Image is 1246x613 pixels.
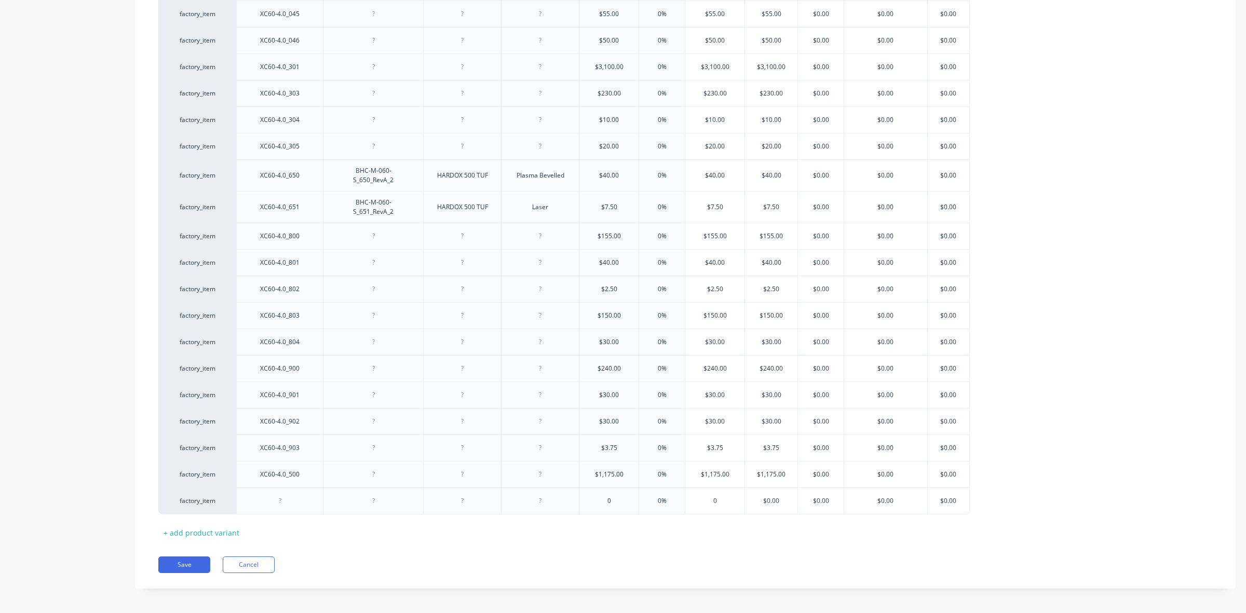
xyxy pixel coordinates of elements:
[169,337,226,347] div: factory_item
[579,276,639,302] div: $2.50
[636,107,688,133] div: 0%
[636,80,688,106] div: 0%
[685,356,744,382] div: $240.00
[795,107,847,133] div: $0.00
[923,303,974,329] div: $0.00
[685,461,744,487] div: $1,175.00
[795,382,847,408] div: $0.00
[636,194,688,220] div: 0%
[745,54,797,80] div: $3,100.00
[579,162,639,188] div: $40.00
[745,329,797,355] div: $30.00
[745,303,797,329] div: $150.00
[252,200,308,214] div: XC60-4.0_651
[169,62,226,72] div: factory_item
[158,408,970,434] div: factory_itemXC60-4.0_902$30.000%$30.00$30.00$0.00$0.00$0.00
[685,194,744,220] div: $7.50
[158,434,970,461] div: factory_itemXC60-4.0_903$3.750%$3.75$3.75$0.00$0.00$0.00
[685,303,744,329] div: $150.00
[636,250,688,276] div: 0%
[685,80,744,106] div: $230.00
[923,194,974,220] div: $0.00
[923,80,974,106] div: $0.00
[745,408,797,434] div: $30.00
[844,461,927,487] div: $0.00
[169,496,226,506] div: factory_item
[636,382,688,408] div: 0%
[685,223,744,249] div: $155.00
[169,258,226,267] div: factory_item
[685,133,744,159] div: $20.00
[923,133,974,159] div: $0.00
[745,194,797,220] div: $7.50
[844,194,927,220] div: $0.00
[844,356,927,382] div: $0.00
[636,223,688,249] div: 0%
[636,303,688,329] div: 0%
[795,356,847,382] div: $0.00
[795,408,847,434] div: $0.00
[429,169,496,182] div: HARDOX 500 TUF
[252,441,308,455] div: XC60-4.0_903
[745,107,797,133] div: $10.00
[795,488,847,514] div: $0.00
[328,196,419,219] div: BHC-M-060-S_651_RevA_2
[579,28,639,53] div: $50.00
[579,80,639,106] div: $230.00
[844,54,927,80] div: $0.00
[158,355,970,382] div: factory_itemXC60-4.0_900$240.000%$240.00$240.00$0.00$0.00$0.00
[795,54,847,80] div: $0.00
[745,250,797,276] div: $40.00
[636,356,688,382] div: 0%
[252,415,308,428] div: XC60-4.0_902
[252,87,308,100] div: XC60-4.0_303
[579,382,639,408] div: $30.00
[252,309,308,322] div: XC60-4.0_803
[169,470,226,479] div: factory_item
[844,223,927,249] div: $0.00
[844,162,927,188] div: $0.00
[795,28,847,53] div: $0.00
[252,256,308,269] div: XC60-4.0_801
[844,329,927,355] div: $0.00
[158,487,970,514] div: factory_item00%0$0.00$0.00$0.00$0.00
[579,356,639,382] div: $240.00
[795,80,847,106] div: $0.00
[252,7,308,21] div: XC60-4.0_045
[636,28,688,53] div: 0%
[636,461,688,487] div: 0%
[579,303,639,329] div: $150.00
[158,80,970,106] div: factory_itemXC60-4.0_303$230.000%$230.00$230.00$0.00$0.00$0.00
[636,276,688,302] div: 0%
[169,89,226,98] div: factory_item
[252,229,308,243] div: XC60-4.0_800
[844,435,927,461] div: $0.00
[745,461,797,487] div: $1,175.00
[252,60,308,74] div: XC60-4.0_301
[685,488,744,514] div: 0
[685,276,744,302] div: $2.50
[745,162,797,188] div: $40.00
[158,133,970,159] div: factory_itemXC60-4.0_305$20.000%$20.00$20.00$0.00$0.00$0.00
[158,329,970,355] div: factory_itemXC60-4.0_804$30.000%$30.00$30.00$0.00$0.00$0.00
[252,468,308,481] div: XC60-4.0_500
[252,335,308,349] div: XC60-4.0_804
[169,364,226,373] div: factory_item
[169,142,226,151] div: factory_item
[685,250,744,276] div: $40.00
[745,488,797,514] div: $0.00
[844,133,927,159] div: $0.00
[158,27,970,53] div: factory_itemXC60-4.0_046$50.000%$50.00$50.00$0.00$0.00$0.00
[745,223,797,249] div: $155.00
[844,276,927,302] div: $0.00
[169,115,226,125] div: factory_item
[158,556,210,573] button: Save
[169,390,226,400] div: factory_item
[923,461,974,487] div: $0.00
[158,382,970,408] div: factory_itemXC60-4.0_901$30.000%$30.00$30.00$0.00$0.00$0.00
[923,54,974,80] div: $0.00
[579,1,639,27] div: $55.00
[514,200,566,214] div: Laser
[169,443,226,453] div: factory_item
[923,1,974,27] div: $0.00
